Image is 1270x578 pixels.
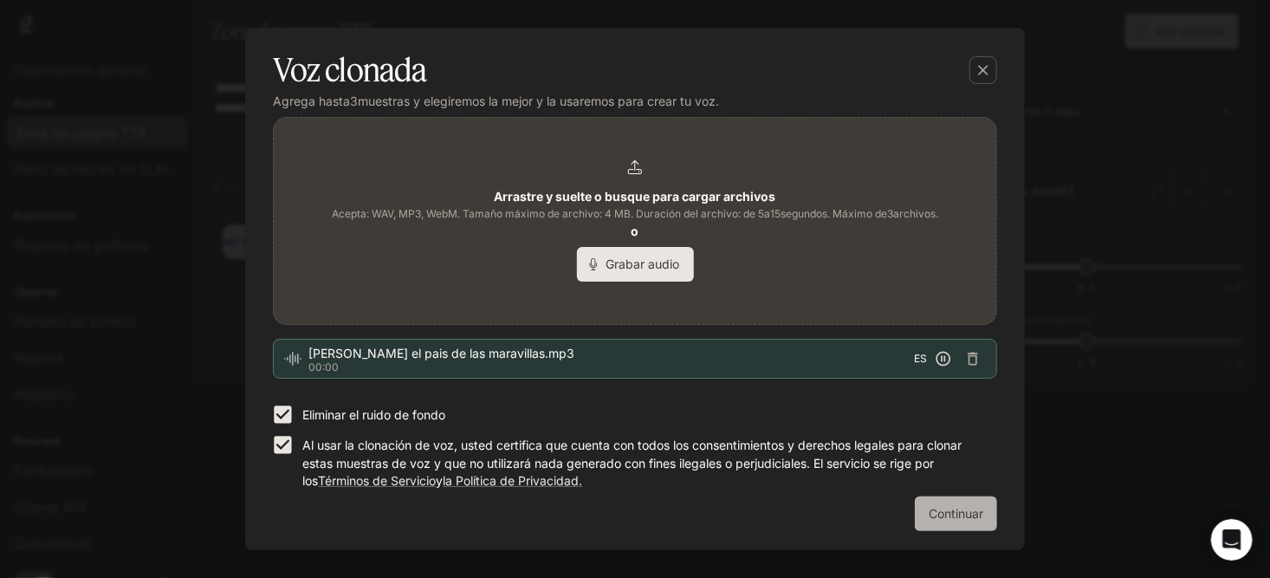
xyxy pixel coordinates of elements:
font: muestras y elegiremos la mejor y la usaremos para crear tu voz. [358,94,719,108]
font: Arrastre y suelte o busque para cargar archivos [495,189,776,204]
font: segundos. Máximo de [781,207,887,220]
font: 3 [350,94,358,108]
font: 3 [887,207,893,220]
button: Continuar [915,497,997,531]
a: la Política de Privacidad. [443,473,582,488]
font: 5 [758,207,764,220]
font: ES [914,352,927,365]
font: Al usar la clonación de voz, usted certifica que cuenta con todos los consentimientos y derechos ... [302,438,962,487]
font: y [436,473,443,488]
font: Agrega hasta [273,94,350,108]
button: Grabar audio [577,247,694,282]
font: Voz clonada [273,49,426,90]
a: Términos de Servicio [318,473,436,488]
font: [PERSON_NAME] el pais de las maravillas.mp3 [308,346,574,360]
iframe: Chat en vivo de Intercom [1211,519,1253,561]
font: a [764,207,770,220]
font: o [632,224,639,238]
font: 00:00 [308,360,339,373]
font: Acepta: WAV, MP3, WebM. Tamaño máximo de archivo: 4 MB. Duración del archivo: de [332,207,755,220]
font: archivos. [893,207,938,220]
font: 15 [770,207,781,220]
font: Continuar [929,506,983,521]
font: Eliminar el ruido de fondo [302,407,445,422]
font: Grabar audio [606,257,680,271]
